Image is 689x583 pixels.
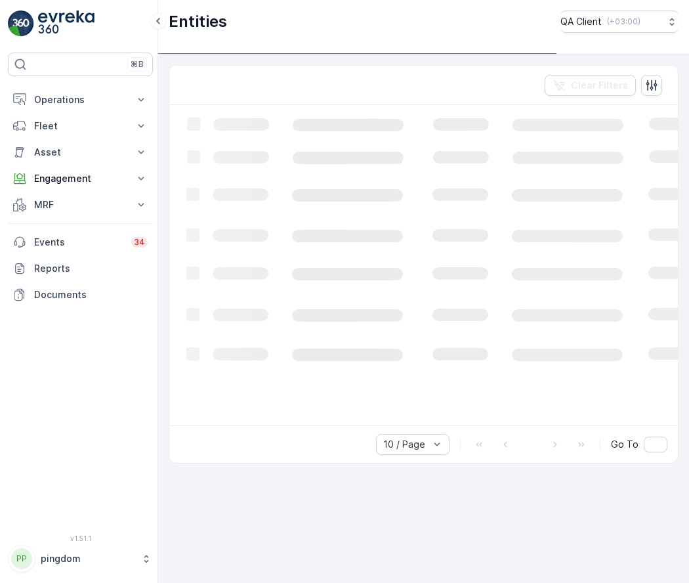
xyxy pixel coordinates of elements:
p: Operations [34,93,127,106]
img: logo_light-DOdMpM7g.png [38,11,94,37]
button: PPpingdom [8,545,153,572]
p: ( +03:00 ) [607,16,640,27]
p: ⌘B [131,59,144,70]
button: MRF [8,192,153,218]
button: Fleet [8,113,153,139]
button: QA Client(+03:00) [560,11,679,33]
img: logo [8,11,34,37]
p: Documents [34,288,148,301]
p: Events [34,236,123,249]
button: Clear Filters [545,75,636,96]
p: 34 [134,237,145,248]
button: Operations [8,87,153,113]
p: QA Client [560,15,602,28]
p: Engagement [34,172,127,185]
a: Events34 [8,229,153,255]
span: Go To [611,438,638,451]
a: Reports [8,255,153,282]
p: pingdom [41,552,135,565]
p: Fleet [34,119,127,133]
p: Asset [34,146,127,159]
div: PP [11,548,32,569]
a: Documents [8,282,153,308]
p: Clear Filters [571,79,628,92]
span: v 1.51.1 [8,534,153,542]
button: Asset [8,139,153,165]
button: Engagement [8,165,153,192]
p: Reports [34,262,148,275]
p: MRF [34,198,127,211]
p: Entities [169,11,227,32]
